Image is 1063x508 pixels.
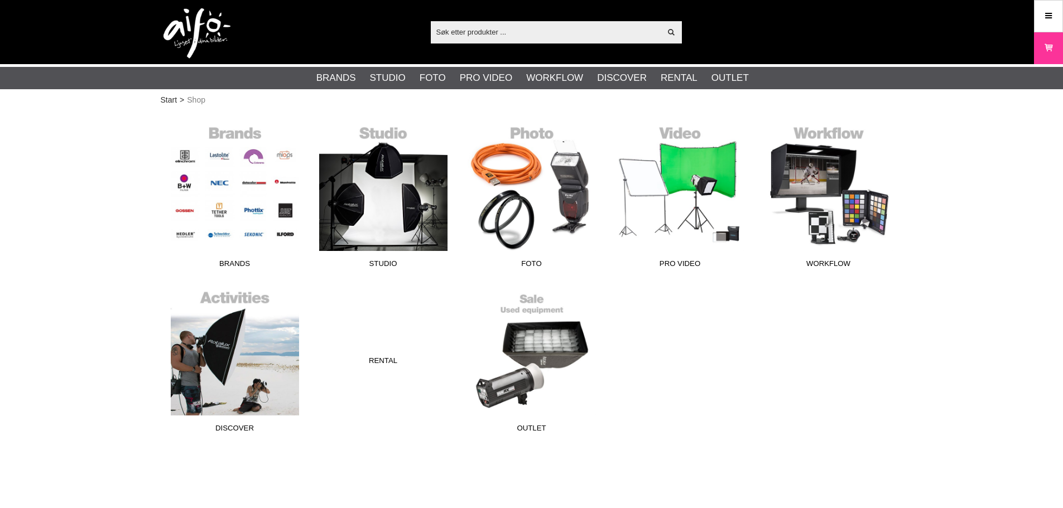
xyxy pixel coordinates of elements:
a: Discover [161,287,309,438]
span: Brands [161,258,309,273]
input: Søk etter produkter ... [431,23,661,40]
a: Discover [597,71,647,85]
span: Studio [309,258,458,273]
a: Pro Video [460,71,512,85]
a: Rental [309,287,458,438]
span: Outlet [458,423,606,438]
a: Start [161,94,177,106]
a: Brands [161,123,309,273]
a: Foto [458,123,606,273]
a: Workflow [754,123,903,273]
span: Discover [161,423,309,438]
span: Rental [323,355,444,370]
a: Studio [309,123,458,273]
span: Foto [458,258,606,273]
a: Rental [661,71,698,85]
a: Outlet [458,287,606,438]
a: Workflow [526,71,583,85]
a: Pro Video [606,123,754,273]
span: Shop [187,94,205,106]
a: Outlet [711,71,749,85]
span: > [180,94,184,106]
a: Studio [370,71,406,85]
span: Pro Video [606,258,754,273]
span: Workflow [754,258,903,273]
a: Foto [420,71,446,85]
img: logo.png [163,8,230,59]
a: Brands [316,71,356,85]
